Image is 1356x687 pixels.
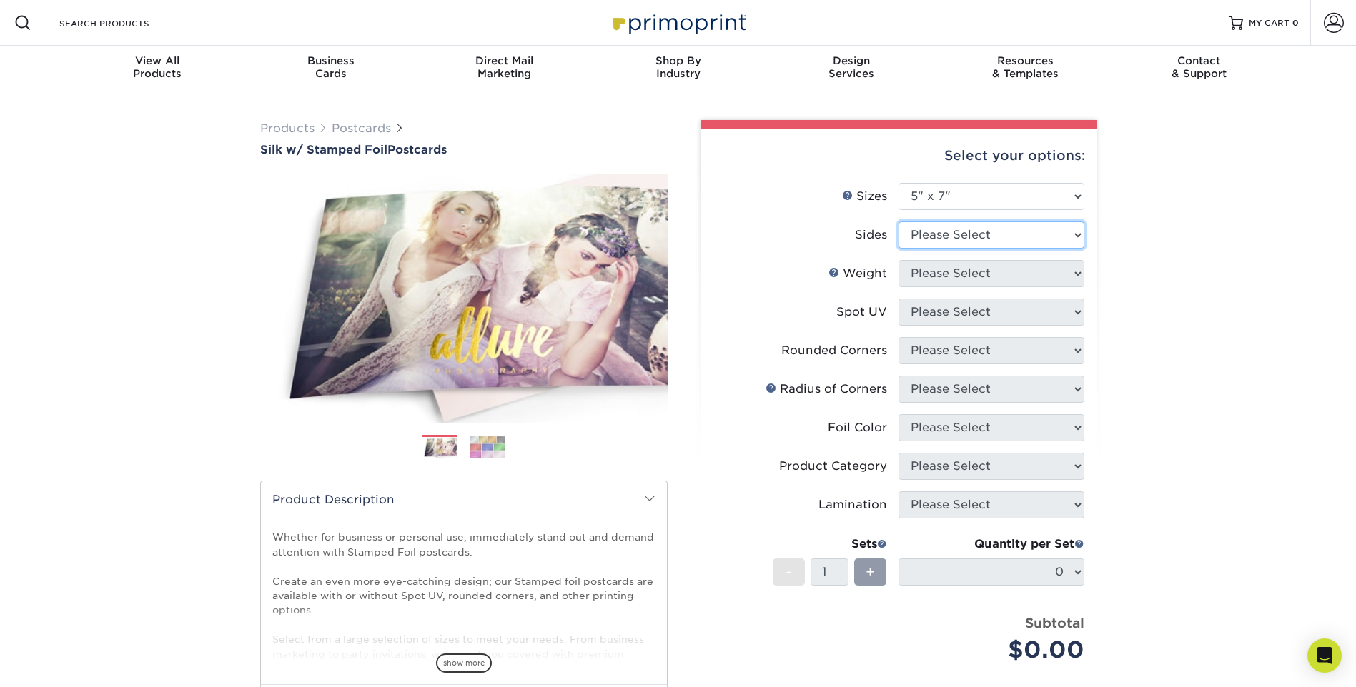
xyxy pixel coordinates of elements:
[244,54,417,80] div: Cards
[773,536,887,553] div: Sets
[939,54,1112,80] div: & Templates
[1112,46,1286,91] a: Contact& Support
[4,643,122,682] iframe: Google Customer Reviews
[244,54,417,67] span: Business
[260,158,668,439] img: Silk w/ Stamped Foil 01
[786,561,792,583] span: -
[58,14,197,31] input: SEARCH PRODUCTS.....
[781,342,887,359] div: Rounded Corners
[260,143,668,156] h1: Postcards
[607,7,750,38] img: Primoprint
[818,496,887,513] div: Lamination
[766,381,887,398] div: Radius of Corners
[71,54,244,67] span: View All
[591,54,765,80] div: Industry
[591,54,765,67] span: Shop By
[765,54,939,67] span: Design
[1292,18,1299,28] span: 0
[1249,17,1290,29] span: MY CART
[939,46,1112,91] a: Resources& Templates
[260,121,315,135] a: Products
[1112,54,1286,80] div: & Support
[939,54,1112,67] span: Resources
[779,458,887,475] div: Product Category
[1025,615,1084,631] strong: Subtotal
[828,419,887,436] div: Foil Color
[417,54,591,67] span: Direct Mail
[765,54,939,80] div: Services
[332,121,391,135] a: Postcards
[272,530,655,676] p: Whether for business or personal use, immediately stand out and demand attention with Stamped Foi...
[470,436,505,458] img: Postcards 02
[260,143,668,156] a: Silk w/ Stamped FoilPostcards
[244,46,417,91] a: BusinessCards
[836,304,887,321] div: Spot UV
[436,653,492,673] span: show more
[765,46,939,91] a: DesignServices
[261,481,667,518] h2: Product Description
[1112,54,1286,67] span: Contact
[417,54,591,80] div: Marketing
[591,46,765,91] a: Shop ByIndustry
[71,54,244,80] div: Products
[422,436,457,461] img: Postcards 01
[866,561,875,583] span: +
[1307,638,1342,673] div: Open Intercom Messenger
[899,536,1084,553] div: Quantity per Set
[260,143,387,156] span: Silk w/ Stamped Foil
[842,188,887,205] div: Sizes
[71,46,244,91] a: View AllProducts
[712,129,1085,183] div: Select your options:
[417,46,591,91] a: Direct MailMarketing
[855,226,887,244] div: Sides
[909,633,1084,667] div: $0.00
[828,265,887,282] div: Weight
